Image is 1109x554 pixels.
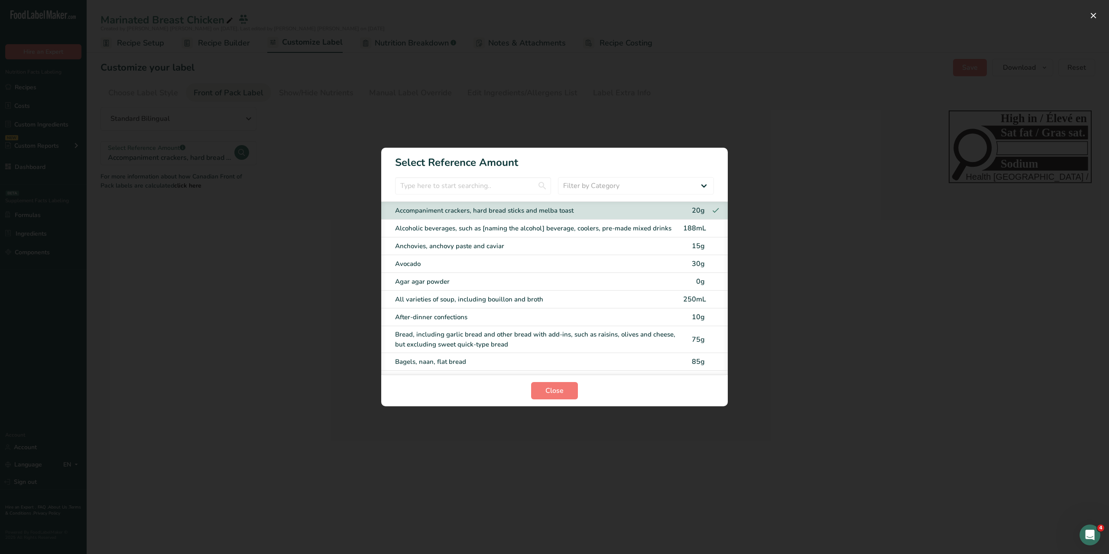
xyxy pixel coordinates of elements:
div: 188mL [683,223,706,233]
input: Type here to start searching.. [395,177,551,194]
div: Anchovies, anchovy paste and caviar [395,241,678,251]
span: 15g [692,241,705,251]
iframe: Intercom live chat [1080,525,1100,545]
span: 30g [692,259,705,269]
button: Close [531,382,578,399]
div: Alcoholic beverages, such as [naming the alcohol] beverage, coolers, pre-made mixed drinks [395,224,678,233]
span: 85g [692,357,705,366]
div: Avocado [395,259,678,269]
div: Brownies, dessert squares and bars [395,375,678,385]
div: After-dinner confections [395,312,678,322]
span: 0g [696,277,705,286]
div: Agar agar powder [395,277,678,287]
h1: Select Reference Amount [381,148,728,170]
div: 250mL [683,294,706,305]
span: 4 [1097,525,1104,531]
span: Close [545,386,564,396]
div: Bagels, naan, flat bread [395,357,678,367]
div: All varieties of soup, including bouillon and broth [395,295,678,305]
span: 10g [692,312,705,322]
span: 20g [692,206,705,215]
span: 75g [692,335,705,344]
div: Bread, including garlic bread and other bread with add-ins, such as raisins, olives and cheese, b... [395,330,678,349]
div: Accompaniment crackers, hard bread sticks and melba toast [395,206,678,216]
